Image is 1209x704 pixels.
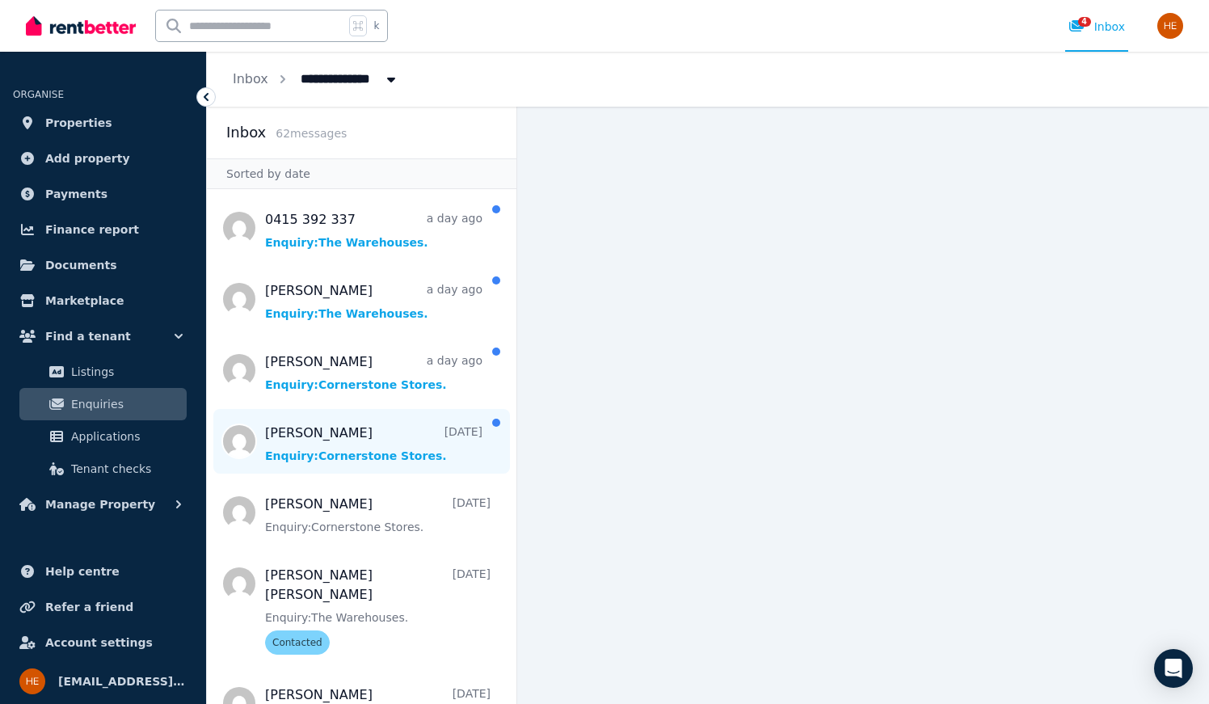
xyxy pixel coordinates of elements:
a: Help centre [13,555,193,588]
span: ORGANISE [13,89,64,100]
span: Refer a friend [45,597,133,617]
span: Account settings [45,633,153,652]
a: Payments [13,178,193,210]
span: Listings [71,362,180,382]
a: [PERSON_NAME][DATE]Enquiry:Cornerstone Stores. [265,495,491,535]
h2: Inbox [226,121,266,144]
div: Inbox [1068,19,1125,35]
img: hello@cornerstonestores.com [1157,13,1183,39]
div: Sorted by date [207,158,516,189]
a: [PERSON_NAME][DATE]Enquiry:Cornerstone Stores. [265,424,482,464]
span: 4 [1078,17,1091,27]
a: Add property [13,142,193,175]
span: Finance report [45,220,139,239]
button: Manage Property [13,488,193,521]
span: Properties [45,113,112,133]
span: k [373,19,379,32]
span: Payments [45,184,107,204]
a: Marketplace [13,285,193,317]
a: [PERSON_NAME]a day agoEnquiry:The Warehouses. [265,281,482,322]
button: Find a tenant [13,320,193,352]
span: Help centre [45,562,120,581]
a: Properties [13,107,193,139]
span: 62 message s [276,127,347,140]
span: Marketplace [45,291,124,310]
a: Account settings [13,626,193,659]
span: Documents [45,255,117,275]
span: Applications [71,427,180,446]
nav: Breadcrumb [207,52,425,107]
a: Listings [19,356,187,388]
span: Tenant checks [71,459,180,478]
span: Add property [45,149,130,168]
a: Documents [13,249,193,281]
a: Applications [19,420,187,453]
span: Manage Property [45,495,155,514]
img: RentBetter [26,14,136,38]
span: [EMAIL_ADDRESS][DOMAIN_NAME] [58,672,187,691]
img: hello@cornerstonestores.com [19,668,45,694]
div: Open Intercom Messenger [1154,649,1193,688]
a: Enquiries [19,388,187,420]
nav: Message list [207,189,516,704]
a: Tenant checks [19,453,187,485]
a: Refer a friend [13,591,193,623]
a: [PERSON_NAME]a day agoEnquiry:Cornerstone Stores. [265,352,482,393]
a: Finance report [13,213,193,246]
a: 0415 392 337a day agoEnquiry:The Warehouses. [265,210,482,251]
span: Enquiries [71,394,180,414]
span: Find a tenant [45,327,131,346]
a: Inbox [233,71,268,86]
a: [PERSON_NAME] [PERSON_NAME][DATE]Enquiry:The Warehouses.Contacted [265,566,491,655]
